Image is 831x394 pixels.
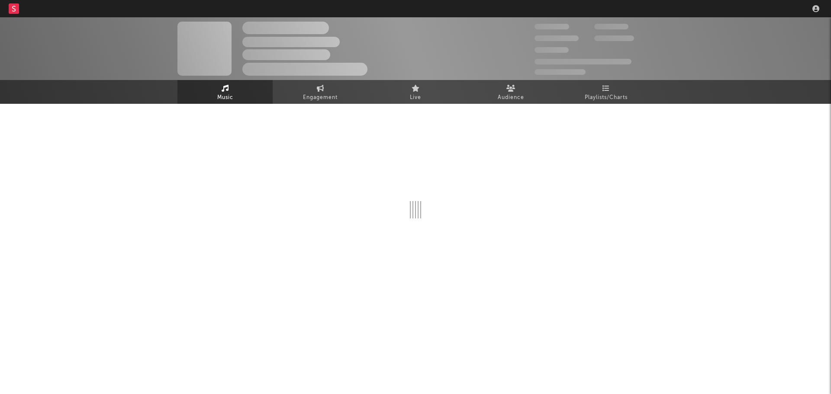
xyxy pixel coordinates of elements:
span: Live [410,93,421,103]
a: Engagement [273,80,368,104]
a: Music [177,80,273,104]
span: 100,000 [594,24,628,29]
span: Jump Score: 85.0 [535,69,586,75]
span: 50,000,000 Monthly Listeners [535,59,631,64]
span: 300,000 [535,24,569,29]
span: Music [217,93,233,103]
a: Live [368,80,463,104]
a: Audience [463,80,558,104]
span: 100,000 [535,47,569,53]
span: Playlists/Charts [585,93,628,103]
span: Audience [498,93,524,103]
span: 50,000,000 [535,35,579,41]
a: Playlists/Charts [558,80,654,104]
span: 1,000,000 [594,35,634,41]
span: Engagement [303,93,338,103]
